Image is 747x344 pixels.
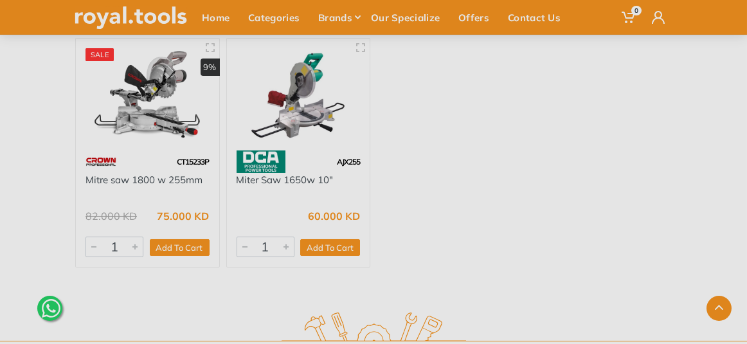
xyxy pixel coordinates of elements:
img: Royal Tools - Mitre saw 1800 w 255mm [85,48,210,141]
div: SALE [85,48,114,61]
a: Mitre saw 1800 w 255mm [85,174,203,186]
div: Offers [453,4,502,31]
span: AJX255 [337,157,360,167]
div: 60.000 KD [308,211,360,221]
img: 58.webp [237,150,285,173]
img: Royal Tools - Miter Saw 1650w 10 [237,48,361,141]
div: 75.000 KD [157,211,210,221]
div: Our Specialize [365,4,453,31]
div: 9% [201,59,220,77]
img: 75.webp [85,150,116,173]
span: CT15233P [177,157,210,167]
div: Categories [242,4,312,31]
div: Brands [312,4,365,31]
button: Add To Cart [150,239,210,256]
button: Add To Cart [300,239,360,256]
a: Miter Saw 1650w 10" [237,174,334,186]
span: 0 [631,6,642,15]
div: Home [196,4,242,31]
div: 82.000 KD [85,211,137,221]
img: royal.tools Logo [75,6,187,29]
div: Contact Us [502,4,573,31]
